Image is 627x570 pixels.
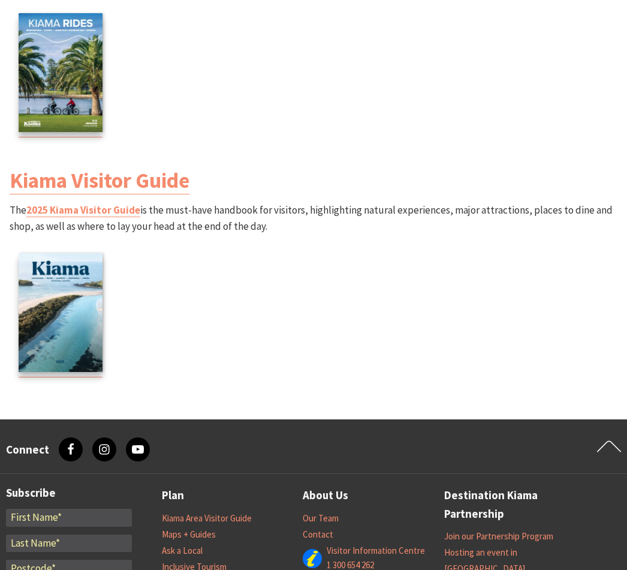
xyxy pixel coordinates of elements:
a: About Us [303,486,348,505]
a: Visitor Information Centre [327,545,425,557]
p: The is the must-have handbook for visitors, highlighting natural experiences, major attractions, ... [10,202,617,386]
img: 2025 Kiama Visitor Guide [19,253,103,373]
h3: Connect [6,443,49,457]
a: Contact [303,529,333,541]
input: Last Name* [6,535,132,553]
a: Maps + Guides [162,529,216,541]
a: Plan [162,486,184,505]
a: Join our Partnership Program [444,530,553,542]
a: 2025 Kiama Visitor Guide [26,203,140,217]
h3: Subscribe [6,486,132,500]
a: Destination Kiama Partnership [444,486,585,523]
a: Kiama Area Visitor Guide [162,512,252,524]
a: Our Team [303,512,339,524]
img: Kiama Cycling Guide [19,13,103,132]
a: Ask a Local [162,545,203,557]
input: First Name* [6,509,132,527]
a: Kiama Visitor Guide [10,167,189,194]
a: Kiama Cycling Guide [19,13,103,137]
a: 2025 Kiama Visitor Guide [19,253,103,378]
